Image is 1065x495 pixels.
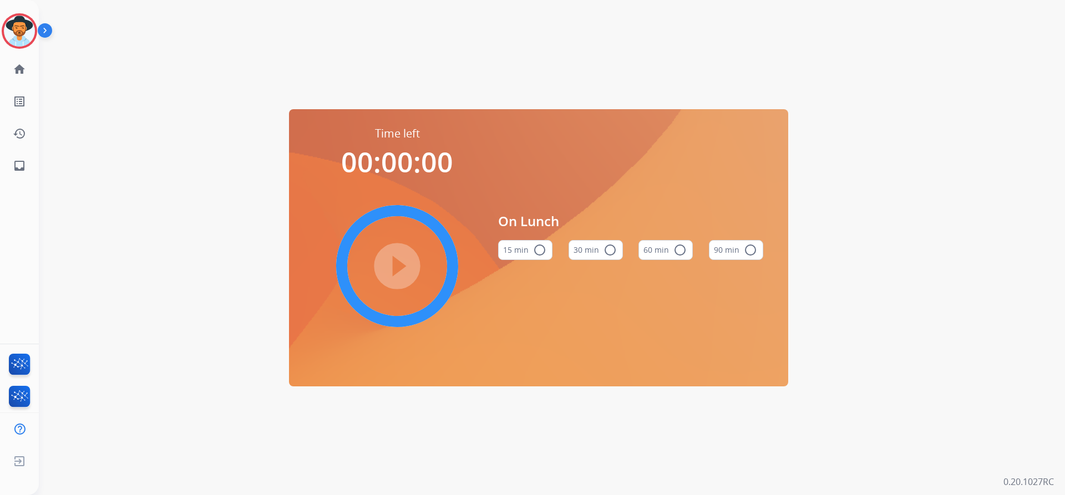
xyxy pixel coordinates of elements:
[13,95,26,108] mat-icon: list_alt
[13,159,26,172] mat-icon: inbox
[498,240,552,260] button: 15 min
[13,127,26,140] mat-icon: history
[4,16,35,47] img: avatar
[709,240,763,260] button: 90 min
[341,143,453,181] span: 00:00:00
[498,211,763,231] span: On Lunch
[533,243,546,257] mat-icon: radio_button_unchecked
[603,243,617,257] mat-icon: radio_button_unchecked
[744,243,757,257] mat-icon: radio_button_unchecked
[638,240,693,260] button: 60 min
[569,240,623,260] button: 30 min
[375,126,420,141] span: Time left
[673,243,687,257] mat-icon: radio_button_unchecked
[1003,475,1054,488] p: 0.20.1027RC
[13,63,26,76] mat-icon: home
